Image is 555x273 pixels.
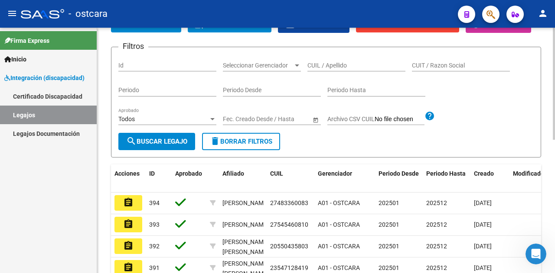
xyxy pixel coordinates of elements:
span: 393 [149,221,160,228]
div: [PERSON_NAME] [222,220,269,230]
span: ID [149,170,155,177]
span: Firma Express [4,36,49,45]
span: 20550435803 [270,243,308,250]
input: Fecha fin [262,116,304,123]
span: Aprobado [175,170,202,177]
span: 202512 [426,199,447,206]
span: [DATE] [474,243,492,250]
span: Todos [118,116,135,122]
span: Periodo Desde [379,170,419,177]
span: CUIL [270,170,283,177]
div: [PERSON_NAME] [PERSON_NAME] [222,237,269,257]
span: [DATE] [474,221,492,228]
span: Exportar CSV [285,21,343,29]
datatable-header-cell: Aprobado [172,164,206,193]
span: Afiliado [222,170,244,177]
span: A01 - OSTCARA [318,221,360,228]
span: Periodo Hasta [426,170,466,177]
span: 23547128419 [270,264,308,271]
mat-icon: help [424,111,435,121]
datatable-header-cell: Acciones [111,164,146,193]
span: 391 [149,264,160,271]
button: Open calendar [311,115,320,124]
mat-icon: assignment [123,197,134,208]
mat-icon: menu [7,8,17,19]
span: A01 - OSTCARA [318,264,360,271]
span: 202501 [379,221,399,228]
button: Buscar Legajo [118,133,195,150]
span: Creado [474,170,494,177]
span: 202512 [426,221,447,228]
span: Archivo CSV CUIL [327,116,375,122]
span: 202512 [426,264,447,271]
span: 392 [149,243,160,250]
mat-icon: assignment [123,262,134,273]
span: A01 - OSTCARA [318,199,360,206]
span: Buscar Legajo [126,138,187,145]
mat-icon: assignment [123,241,134,251]
span: Integración (discapacidad) [4,73,85,83]
datatable-header-cell: Periodo Hasta [423,164,470,193]
span: [DATE] [474,264,492,271]
span: 27545460810 [270,221,308,228]
span: A01 - OSTCARA [318,243,360,250]
iframe: Intercom live chat [526,244,546,264]
span: Seleccionar Gerenciador [223,62,293,69]
datatable-header-cell: CUIL [267,164,314,193]
span: 202501 [379,264,399,271]
span: 202512 [426,243,447,250]
div: [PERSON_NAME] [222,198,269,208]
h3: Filtros [118,40,148,52]
span: 27483360083 [270,199,308,206]
datatable-header-cell: Gerenciador [314,164,375,193]
input: Fecha inicio [223,116,255,123]
button: Borrar Filtros [202,133,280,150]
span: Borrar Filtros [210,138,272,145]
datatable-header-cell: Modificado [509,164,548,193]
datatable-header-cell: ID [146,164,172,193]
span: - ostcara [69,4,108,23]
span: [DATE] [474,199,492,206]
datatable-header-cell: Creado [470,164,509,193]
mat-icon: delete [210,136,220,146]
mat-icon: assignment [123,219,134,229]
span: 202501 [379,243,399,250]
span: Acciones [114,170,140,177]
mat-icon: search [126,136,137,146]
span: 394 [149,199,160,206]
mat-icon: person [538,8,548,19]
input: Archivo CSV CUIL [375,116,424,123]
span: Inicio [4,55,26,64]
span: Crear Legajo [118,21,174,29]
span: 202501 [379,199,399,206]
datatable-header-cell: Afiliado [219,164,267,193]
span: Gerenciador [318,170,352,177]
datatable-header-cell: Periodo Desde [375,164,423,193]
span: Modificado [513,170,544,177]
